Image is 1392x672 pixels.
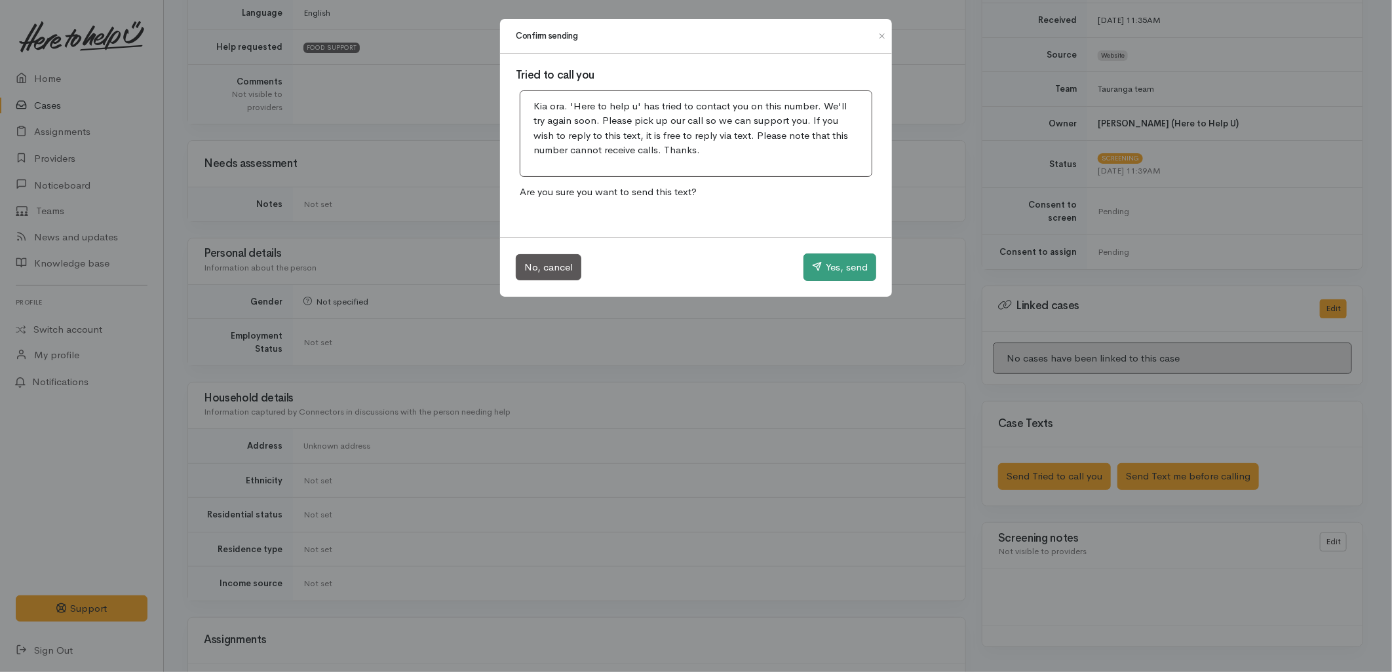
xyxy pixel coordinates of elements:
p: Kia ora. 'Here to help u' has tried to contact you on this number. We'll try again soon. Please p... [533,99,859,158]
h1: Confirm sending [516,29,578,43]
h3: Tried to call you [516,69,876,82]
button: Yes, send [803,253,876,281]
p: Are you sure you want to send this text? [516,181,876,204]
button: No, cancel [516,254,581,281]
button: Close [872,28,893,44]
